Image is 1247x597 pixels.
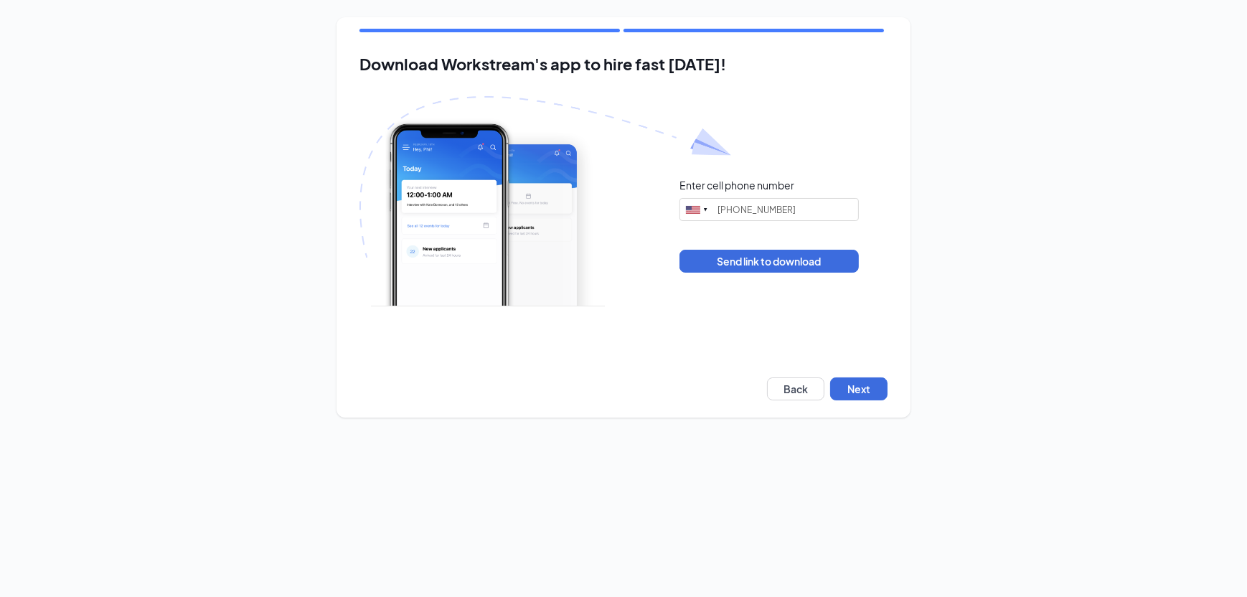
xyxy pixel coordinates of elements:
div: United States: +1 [680,199,713,220]
div: Enter cell phone number [679,178,794,192]
button: Back [767,377,824,400]
button: Send link to download [679,250,859,273]
img: Download Workstream's app with paper plane [359,96,731,306]
button: Next [830,377,888,400]
h2: Download Workstream's app to hire fast [DATE]! [359,55,888,73]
